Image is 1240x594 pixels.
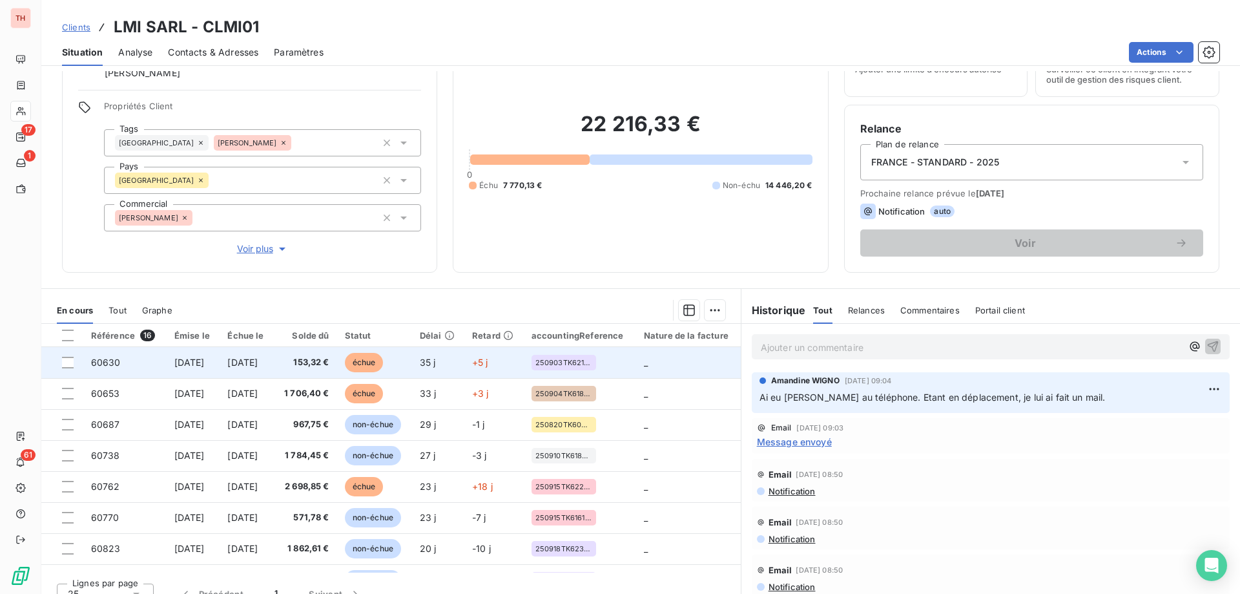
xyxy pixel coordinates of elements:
[876,238,1175,248] span: Voir
[24,150,36,162] span: 1
[535,359,592,366] span: 250903TK62134AW -
[535,421,592,429] span: 250820TK60573NG/1
[860,121,1203,136] h6: Relance
[796,424,843,432] span: [DATE] 09:03
[503,180,542,191] span: 7 770,13 €
[420,481,437,492] span: 23 j
[104,101,421,119] span: Propriétés Client
[1196,550,1227,581] div: Open Intercom Messenger
[21,124,36,136] span: 17
[345,330,404,341] div: Statut
[420,543,437,554] span: 20 j
[345,353,384,372] span: échue
[420,357,436,368] span: 35 j
[535,452,592,460] span: 250910TK61869AW -
[420,330,457,341] div: Délai
[796,518,843,526] span: [DATE] 08:50
[227,419,258,430] span: [DATE]
[227,450,258,461] span: [DATE]
[237,242,289,255] span: Voir plus
[91,512,119,523] span: 60770
[227,481,258,492] span: [DATE]
[174,357,205,368] span: [DATE]
[227,330,266,341] div: Échue le
[282,449,329,462] span: 1 784,45 €
[930,206,955,217] span: auto
[759,392,1106,403] span: Ai eu [PERSON_NAME] au téléphone. Etant en déplacement, je lui ai fait un mail.
[282,418,329,431] span: 967,75 €
[10,566,31,586] img: Logo LeanPay
[878,206,925,217] span: Notification
[765,180,812,191] span: 14 446,20 €
[472,512,486,523] span: -7 j
[420,512,437,523] span: 23 j
[119,176,194,184] span: [GEOGRAPHIC_DATA]
[345,539,401,558] span: non-échue
[535,390,592,398] span: 250904TK61854AD-1
[114,16,260,39] h3: LMI SARL - CLMI01
[209,175,219,186] input: Ajouter une valeur
[282,480,329,493] span: 2 698,85 €
[723,180,760,191] span: Non-échu
[91,543,121,554] span: 60823
[91,388,120,399] span: 60653
[291,137,302,149] input: Ajouter une valeur
[174,388,205,399] span: [DATE]
[91,419,120,430] span: 60687
[174,419,205,430] span: [DATE]
[535,514,592,522] span: 250915TK61619NG/1
[91,450,120,461] span: 60738
[467,169,472,180] span: 0
[227,512,258,523] span: [DATE]
[345,384,384,403] span: échue
[644,543,648,554] span: _
[767,486,816,496] span: Notification
[282,330,329,341] div: Solde dû
[1046,64,1208,85] span: Surveiller ce client en intégrant votre outil de gestion des risques client.
[118,46,152,59] span: Analyse
[274,46,324,59] span: Paramètres
[282,356,329,369] span: 153,32 €
[769,469,792,480] span: Email
[644,419,648,430] span: _
[813,305,832,315] span: Tout
[535,483,592,491] span: 250915TK62246NG/1
[62,21,90,34] a: Clients
[174,450,205,461] span: [DATE]
[420,388,437,399] span: 33 j
[91,481,120,492] span: 60762
[796,566,843,574] span: [DATE] 08:50
[174,481,205,492] span: [DATE]
[57,305,93,315] span: En cours
[282,387,329,400] span: 1 706,40 €
[174,330,212,341] div: Émise le
[345,570,401,589] span: non-échue
[845,377,892,385] span: [DATE] 09:04
[10,8,31,28] div: TH
[769,565,792,575] span: Email
[91,330,159,341] div: Référence
[644,481,648,492] span: _
[472,481,493,492] span: +18 j
[535,545,592,553] span: 250918TK62350NG
[644,450,648,461] span: _
[420,419,437,430] span: 29 j
[796,471,843,478] span: [DATE] 08:50
[848,305,885,315] span: Relances
[345,446,401,465] span: non-échue
[975,305,1025,315] span: Portail client
[142,305,172,315] span: Graphe
[168,46,258,59] span: Contacts & Adresses
[860,229,1203,257] button: Voir
[174,512,205,523] span: [DATE]
[104,242,421,256] button: Voir plus
[218,139,277,147] span: [PERSON_NAME]
[62,46,103,59] span: Situation
[472,357,488,368] span: +5 j
[108,305,127,315] span: Tout
[420,450,436,461] span: 27 j
[345,477,384,496] span: échue
[644,512,648,523] span: _
[282,542,329,555] span: 1 862,61 €
[140,330,155,341] span: 16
